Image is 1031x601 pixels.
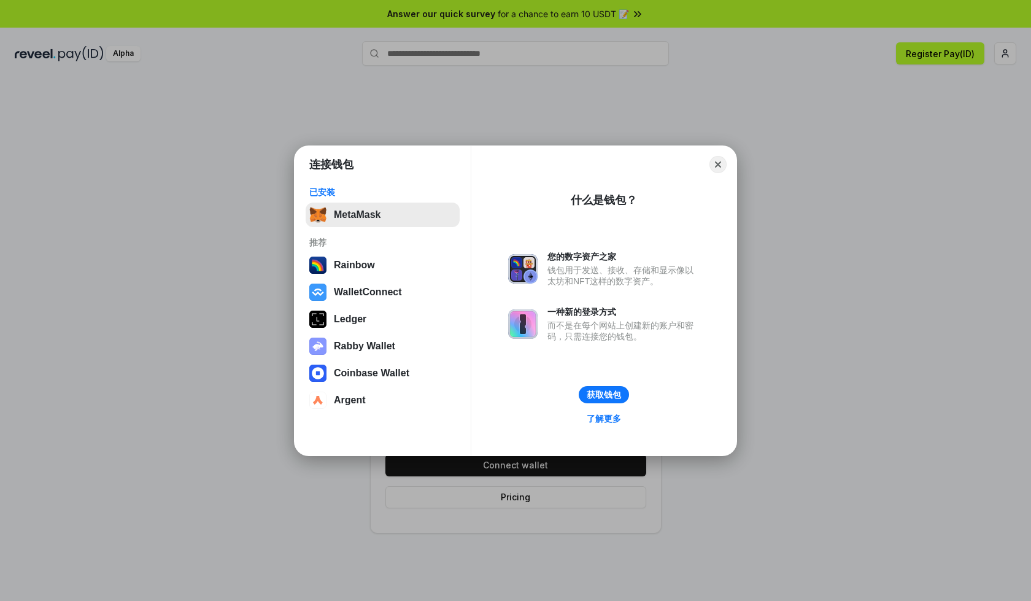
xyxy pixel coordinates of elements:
[547,320,700,342] div: 而不是在每个网站上创建新的账户和密码，只需连接您的钱包。
[571,193,637,207] div: 什么是钱包？
[306,361,460,386] button: Coinbase Wallet
[508,309,538,339] img: svg+xml,%3Csvg%20xmlns%3D%22http%3A%2F%2Fwww.w3.org%2F2000%2Fsvg%22%20fill%3D%22none%22%20viewBox...
[334,209,380,220] div: MetaMask
[508,254,538,284] img: svg+xml,%3Csvg%20xmlns%3D%22http%3A%2F%2Fwww.w3.org%2F2000%2Fsvg%22%20fill%3D%22none%22%20viewBox...
[309,392,326,409] img: svg+xml,%3Csvg%20width%3D%2228%22%20height%3D%2228%22%20viewBox%3D%220%200%2028%2028%22%20fill%3D...
[306,280,460,304] button: WalletConnect
[579,411,628,427] a: 了解更多
[334,314,366,325] div: Ledger
[579,386,629,403] button: 获取钱包
[309,237,456,248] div: 推荐
[547,306,700,317] div: 一种新的登录方式
[306,253,460,277] button: Rainbow
[709,156,727,173] button: Close
[309,157,353,172] h1: 连接钱包
[306,307,460,332] button: Ledger
[306,334,460,359] button: Rabby Wallet
[309,365,326,382] img: svg+xml,%3Csvg%20width%3D%2228%22%20height%3D%2228%22%20viewBox%3D%220%200%2028%2028%22%20fill%3D...
[309,257,326,274] img: svg+xml,%3Csvg%20width%3D%22120%22%20height%3D%22120%22%20viewBox%3D%220%200%20120%20120%22%20fil...
[334,287,402,298] div: WalletConnect
[306,388,460,413] button: Argent
[334,260,375,271] div: Rainbow
[334,395,366,406] div: Argent
[309,187,456,198] div: 已安装
[547,265,700,287] div: 钱包用于发送、接收、存储和显示像以太坊和NFT这样的数字资产。
[334,341,395,352] div: Rabby Wallet
[309,284,326,301] img: svg+xml,%3Csvg%20width%3D%2228%22%20height%3D%2228%22%20viewBox%3D%220%200%2028%2028%22%20fill%3D...
[309,338,326,355] img: svg+xml,%3Csvg%20xmlns%3D%22http%3A%2F%2Fwww.w3.org%2F2000%2Fsvg%22%20fill%3D%22none%22%20viewBox...
[587,389,621,400] div: 获取钱包
[309,311,326,328] img: svg+xml,%3Csvg%20xmlns%3D%22http%3A%2F%2Fwww.w3.org%2F2000%2Fsvg%22%20width%3D%2228%22%20height%3...
[547,251,700,262] div: 您的数字资产之家
[309,206,326,223] img: svg+xml,%3Csvg%20fill%3D%22none%22%20height%3D%2233%22%20viewBox%3D%220%200%2035%2033%22%20width%...
[587,413,621,424] div: 了解更多
[334,368,409,379] div: Coinbase Wallet
[306,203,460,227] button: MetaMask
